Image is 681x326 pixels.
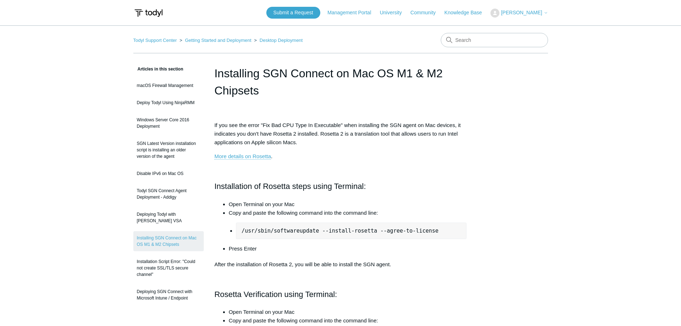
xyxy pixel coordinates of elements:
[133,113,204,133] a: Windows Server Core 2016 Deployment
[253,38,303,43] li: Desktop Deployment
[214,260,467,269] p: After the installation of Rosetta 2, you will be able to install the SGN agent.
[133,208,204,228] a: Deploying Todyl with [PERSON_NAME] VSA
[214,121,467,147] p: If you see the error "Fix Bad CPU Type In Executable" when installing the SGN agent on Mac device...
[266,7,320,19] a: Submit a Request
[133,79,204,92] a: macOS Firewall Management
[380,9,409,16] a: University
[214,180,467,193] h2: Installation of Rosetta steps using Terminal:
[133,184,204,204] a: Todyl SGN Connect Agent Deployment - Addigy
[501,10,542,15] span: [PERSON_NAME]
[229,308,467,316] li: Open Terminal on your Mac
[133,255,204,281] a: Installation Script Error: "Could not create SSL/TLS secure channel"
[214,288,467,301] h2: Rosetta Verification using Terminal:
[133,38,177,43] a: Todyl Support Center
[236,223,467,239] pre: /usr/sbin/softwareupdate --install-rosetta --agree-to-license
[410,9,443,16] a: Community
[185,38,251,43] a: Getting Started and Deployment
[133,285,204,305] a: Deploying SGN Connect with Microsoft Intune / Endpoint
[133,167,204,180] a: Disable IPv6 on Mac OS
[133,6,164,20] img: Todyl Support Center Help Center home page
[178,38,253,43] li: Getting Started and Deployment
[229,244,467,253] li: Press Enter
[133,231,204,251] a: Installing SGN Connect on Mac OS M1 & M2 Chipsets
[133,96,204,110] a: Deploy Todyl Using NinjaRMM
[490,9,548,18] button: [PERSON_NAME]
[229,200,467,209] li: Open Terminal on your Mac
[327,9,378,16] a: Management Portal
[214,153,271,160] a: More details on Rosetta
[444,9,489,16] a: Knowledge Base
[229,209,467,239] li: Copy and paste the following command into the command line:
[441,33,548,47] input: Search
[133,38,178,43] li: Todyl Support Center
[214,65,467,99] h1: Installing SGN Connect on Mac OS M1 & M2 Chipsets
[214,152,467,161] p: .
[260,38,303,43] a: Desktop Deployment
[133,137,204,163] a: SGN Latest Version installation script is installing an older version of the agent
[133,67,183,72] span: Articles in this section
